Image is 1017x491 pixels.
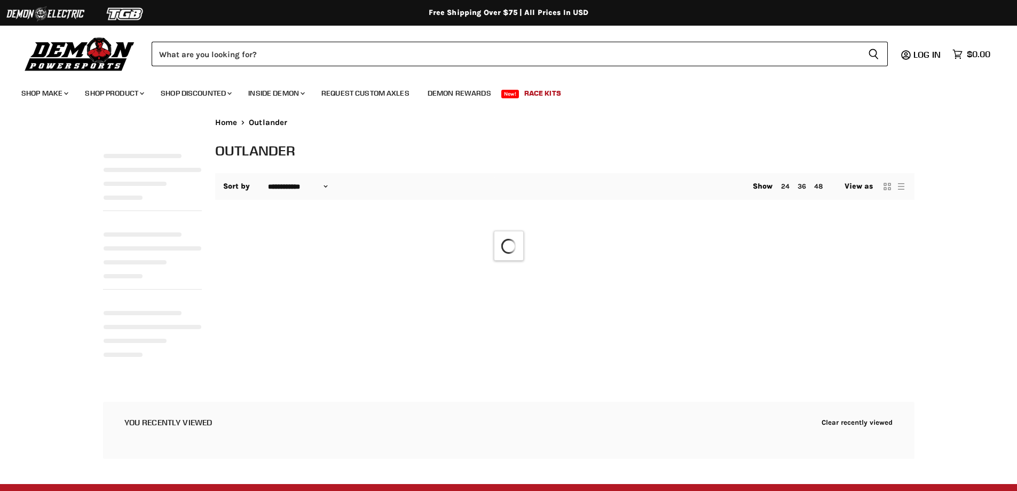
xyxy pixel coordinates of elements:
[13,82,75,104] a: Shop Make
[896,181,906,192] button: list view
[215,173,914,200] nav: Collection utilities
[153,82,238,104] a: Shop Discounted
[313,82,417,104] a: Request Custom Axles
[516,82,569,104] a: Race Kits
[909,50,947,59] a: Log in
[882,181,893,192] button: grid view
[240,82,311,104] a: Inside Demon
[913,49,941,60] span: Log in
[249,118,287,127] span: Outlander
[5,4,85,24] img: Demon Electric Logo 2
[85,4,165,24] img: TGB Logo 2
[215,118,238,127] a: Home
[77,82,151,104] a: Shop Product
[21,35,138,73] img: Demon Powersports
[152,42,888,66] form: Product
[215,118,914,127] nav: Breadcrumbs
[501,90,519,98] span: New!
[13,78,988,104] ul: Main menu
[781,182,790,190] a: 24
[82,402,936,459] aside: Recently viewed products
[860,42,888,66] button: Search
[798,182,806,190] a: 36
[822,418,893,426] button: Clear recently viewed
[124,418,212,427] h2: You recently viewed
[223,182,250,191] label: Sort by
[845,182,873,191] span: View as
[967,49,990,59] span: $0.00
[215,142,914,159] h1: Outlander
[753,182,773,191] span: Show
[152,42,860,66] input: Search
[814,182,823,190] a: 48
[420,82,499,104] a: Demon Rewards
[82,8,936,18] div: Free Shipping Over $75 | All Prices In USD
[947,46,996,62] a: $0.00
